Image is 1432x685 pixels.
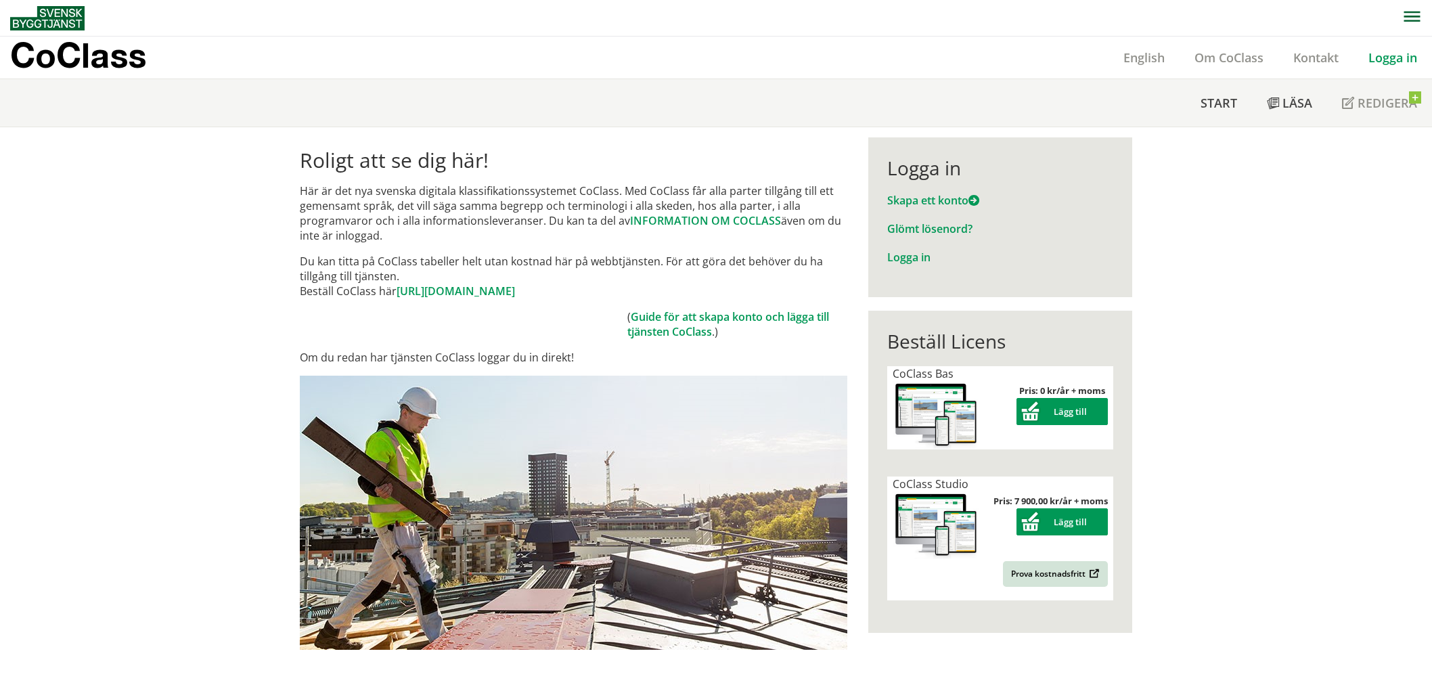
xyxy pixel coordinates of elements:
a: Glömt lösenord? [887,221,972,236]
span: Start [1201,95,1237,111]
img: login.jpg [300,376,847,650]
a: Logga in [1353,49,1432,66]
p: Du kan titta på CoClass tabeller helt utan kostnad här på webbtjänsten. För att göra det behöver ... [300,254,847,299]
a: Lägg till [1016,516,1108,528]
a: CoClass [10,37,175,79]
span: CoClass Studio [893,477,968,491]
img: Outbound.png [1087,569,1100,579]
img: coclass-license.jpg [893,491,979,560]
a: Start [1186,79,1252,127]
span: CoClass Bas [893,366,954,381]
a: Kontakt [1278,49,1353,66]
a: Guide för att skapa konto och lägga till tjänsten CoClass [627,309,829,339]
button: Lägg till [1016,508,1108,535]
td: ( .) [627,309,847,339]
a: [URL][DOMAIN_NAME] [397,284,515,299]
a: English [1109,49,1180,66]
p: Om du redan har tjänsten CoClass loggar du in direkt! [300,350,847,365]
button: Lägg till [1016,398,1108,425]
a: Om CoClass [1180,49,1278,66]
a: Logga in [887,250,931,265]
a: INFORMATION OM COCLASS [630,213,781,228]
span: Läsa [1282,95,1312,111]
strong: Pris: 7 900,00 kr/år + moms [993,495,1108,507]
div: Logga in [887,156,1113,179]
strong: Pris: 0 kr/år + moms [1019,384,1105,397]
a: Skapa ett konto [887,193,979,208]
p: Här är det nya svenska digitala klassifikationssystemet CoClass. Med CoClass får alla parter till... [300,183,847,243]
img: coclass-license.jpg [893,381,979,449]
p: CoClass [10,47,146,63]
a: Lägg till [1016,405,1108,418]
a: Läsa [1252,79,1327,127]
img: Svensk Byggtjänst [10,6,85,30]
h1: Roligt att se dig här! [300,148,847,173]
div: Beställ Licens [887,330,1113,353]
a: Prova kostnadsfritt [1003,561,1108,587]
